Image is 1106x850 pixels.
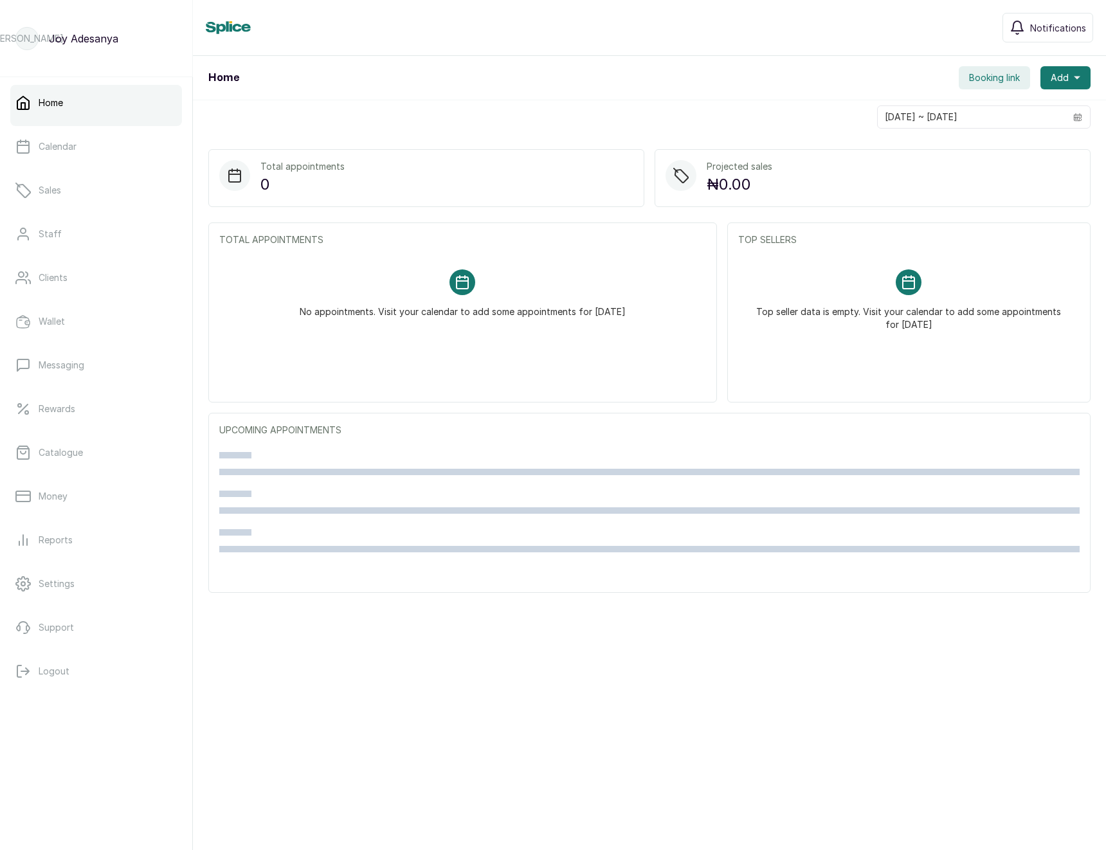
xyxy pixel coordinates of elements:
[39,577,75,590] p: Settings
[39,96,63,109] p: Home
[969,71,1020,84] span: Booking link
[1040,66,1091,89] button: Add
[39,271,68,284] p: Clients
[10,391,182,427] a: Rewards
[39,534,73,547] p: Reports
[260,173,345,196] p: 0
[39,315,65,328] p: Wallet
[1002,13,1093,42] button: Notifications
[10,260,182,296] a: Clients
[878,106,1065,128] input: Select date
[959,66,1030,89] button: Booking link
[49,31,118,46] p: Joy Adesanya
[10,435,182,471] a: Catalogue
[10,522,182,558] a: Reports
[39,402,75,415] p: Rewards
[10,653,182,689] button: Logout
[1051,71,1069,84] span: Add
[1030,21,1086,35] span: Notifications
[738,233,1080,246] p: TOP SELLERS
[39,359,84,372] p: Messaging
[39,184,61,197] p: Sales
[219,424,1080,437] p: UPCOMING APPOINTMENTS
[219,233,706,246] p: TOTAL APPOINTMENTS
[39,446,83,459] p: Catalogue
[10,610,182,646] a: Support
[10,566,182,602] a: Settings
[10,216,182,252] a: Staff
[10,303,182,339] a: Wallet
[10,478,182,514] a: Money
[39,490,68,503] p: Money
[10,85,182,121] a: Home
[754,295,1064,331] p: Top seller data is empty. Visit your calendar to add some appointments for [DATE]
[39,228,62,240] p: Staff
[707,160,772,173] p: Projected sales
[39,140,77,153] p: Calendar
[260,160,345,173] p: Total appointments
[39,621,74,634] p: Support
[10,347,182,383] a: Messaging
[10,129,182,165] a: Calendar
[39,665,69,678] p: Logout
[1073,113,1082,122] svg: calendar
[300,295,626,318] p: No appointments. Visit your calendar to add some appointments for [DATE]
[10,172,182,208] a: Sales
[208,70,239,86] h1: Home
[707,173,772,196] p: ₦0.00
